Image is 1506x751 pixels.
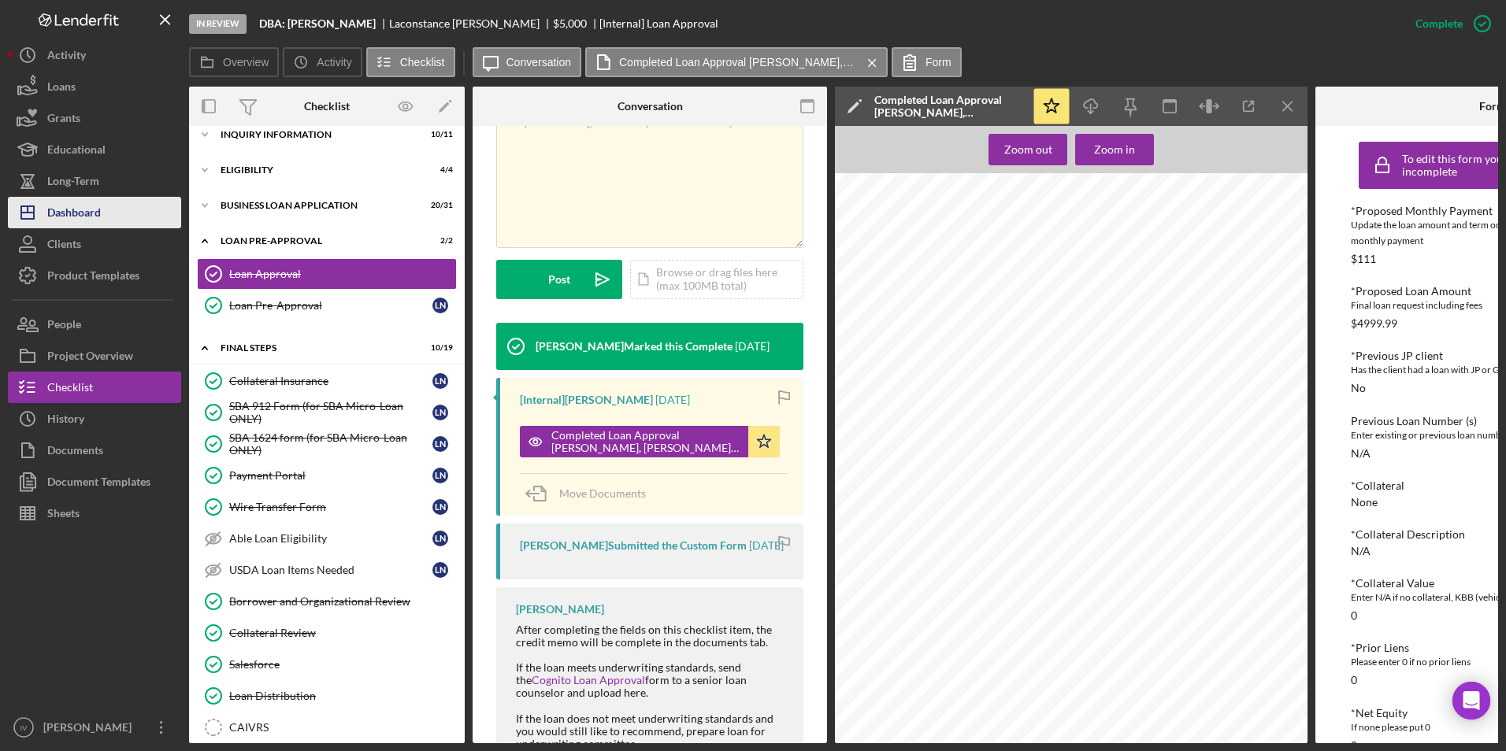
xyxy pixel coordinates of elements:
[229,690,456,702] div: Loan Distribution
[1400,8,1498,39] button: Complete
[892,47,962,77] button: Form
[197,460,457,491] a: Payment PortalLN
[532,673,645,686] a: Cognito Loan Approval
[1075,134,1154,165] button: Zoom in
[520,426,780,457] button: Completed Loan Approval [PERSON_NAME], [PERSON_NAME] , [PERSON_NAME].pdf
[229,400,432,425] div: SBA 912 Form (for SBA Micro-Loan ONLY)
[749,539,784,552] time: 2025-09-18 17:54
[47,102,80,138] div: Grants
[259,17,376,30] b: DBA: [PERSON_NAME]
[1351,317,1397,330] div: $4999.99
[8,134,181,165] a: Educational
[8,197,181,228] button: Dashboard
[223,56,269,68] label: Overview
[425,165,453,175] div: 4 / 4
[47,372,93,407] div: Checklist
[8,466,181,498] button: Document Templates
[197,586,457,617] a: Borrower and Organizational Review
[473,47,582,77] button: Conversation
[389,17,553,30] div: Laconstance [PERSON_NAME]
[197,258,457,290] a: Loan Approval
[197,523,457,554] a: Able Loan EligibilityLN
[229,627,456,639] div: Collateral Review
[516,712,788,750] div: If the loan does not meet underwriting standards and you would still like to recommend, prepare l...
[229,658,456,671] div: Salesforce
[197,365,457,397] a: Collateral InsuranceLN
[229,375,432,387] div: Collateral Insurance
[877,227,946,235] span: [PERSON_NAME]
[877,246,971,254] span: Conditions of Signature
[520,474,662,513] button: Move Documents
[8,403,181,435] button: History
[496,260,622,299] button: Post
[874,94,1024,119] div: Completed Loan Approval [PERSON_NAME], [PERSON_NAME] , [PERSON_NAME].pdf
[516,603,604,616] div: [PERSON_NAME]
[47,134,106,169] div: Educational
[189,14,247,34] div: In Review
[47,403,84,438] div: History
[432,531,448,546] div: L N
[520,539,747,552] div: [PERSON_NAME] Submitted the Custom Form
[47,498,80,533] div: Sheets
[47,197,101,232] div: Dashboard
[516,623,788,649] div: After completing the fields on this checklist item, the credit memo will be complete in the docum...
[1415,8,1463,39] div: Complete
[8,102,181,134] a: Grants
[877,217,918,226] span: Submit to:
[8,39,181,71] button: Activity
[425,343,453,353] div: 10 / 19
[8,372,181,403] a: Checklist
[520,394,653,406] div: [Internal] [PERSON_NAME]
[432,562,448,578] div: L N
[618,100,683,113] div: Conversation
[221,343,414,353] div: FINAL STEPS
[8,71,181,102] button: Loans
[197,680,457,712] a: Loan Distribution
[8,309,181,340] a: People
[1004,134,1052,165] div: Zoom out
[197,491,457,523] a: Wire Transfer FormLN
[8,340,181,372] button: Project Overview
[8,228,181,260] a: Clients
[432,468,448,483] div: L N
[877,480,915,489] span: Signature
[1452,682,1490,720] div: Open Intercom Messenger
[47,71,76,106] div: Loans
[197,554,457,586] a: USDA Loan Items NeededLN
[221,236,414,246] div: LOAN PRE-APPROVAL
[8,712,181,743] button: IV[PERSON_NAME]
[516,661,788,699] div: If the loan meets underwriting standards, send the form to a senior loan counselor and upload here.
[8,498,181,529] a: Sheets
[229,431,432,457] div: SBA 1624 form (for SBA Micro-Loan ONLY)
[189,47,279,77] button: Overview
[197,649,457,680] a: Salesforce
[1351,382,1366,394] div: No
[221,130,414,139] div: INQUIRY INFORMATION
[877,189,929,198] span: Notes on File
[400,56,445,68] label: Checklist
[8,435,181,466] button: Documents
[619,56,855,68] label: Completed Loan Approval [PERSON_NAME], [PERSON_NAME] , [PERSON_NAME].pdf
[877,170,926,179] span: Underwriting.
[432,436,448,452] div: L N
[548,260,570,299] div: Post
[229,564,432,576] div: USDA Loan Items Needed
[8,260,181,291] button: Product Templates
[221,201,414,210] div: BUSINESS LOAN APPLICATION
[229,268,456,280] div: Loan Approval
[432,298,448,313] div: L N
[989,134,1067,165] button: Zoom out
[229,595,456,608] div: Borrower and Organizational Review
[229,299,432,312] div: Loan Pre-Approval
[432,499,448,515] div: L N
[425,236,453,246] div: 2 / 2
[47,228,81,264] div: Clients
[599,17,718,30] div: [Internal] Loan Approval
